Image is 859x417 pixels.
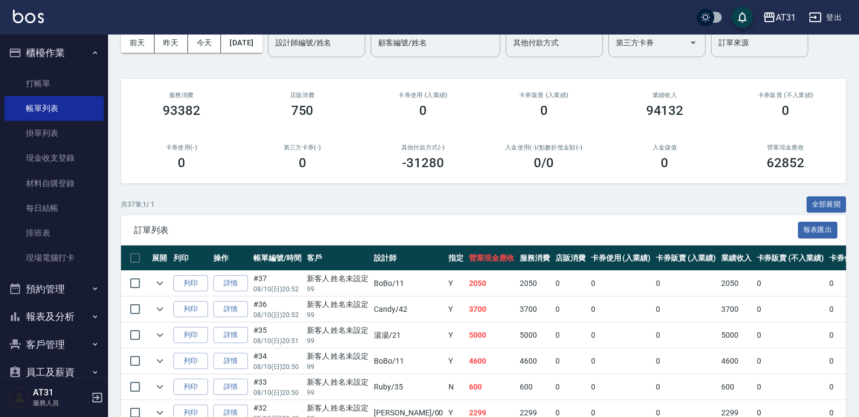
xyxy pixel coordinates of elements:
[798,222,838,238] button: 報表匯出
[33,387,88,398] h5: AT31
[173,327,208,344] button: 列印
[251,271,304,296] td: #37
[402,155,444,170] h3: -31280
[446,271,466,296] td: Y
[307,325,369,336] div: 新客人 姓名未設定
[759,6,800,29] button: AT31
[776,11,796,24] div: AT31
[375,144,471,151] h2: 其他付款方式(-)
[466,271,517,296] td: 2050
[517,348,553,374] td: 4600
[719,348,754,374] td: 4600
[466,297,517,322] td: 3700
[517,374,553,400] td: 600
[213,301,248,318] a: 詳情
[496,144,592,151] h2: 入金使用(-) /點數折抵金額(-)
[719,323,754,348] td: 5000
[807,196,847,213] button: 全部展開
[152,379,168,395] button: expand row
[4,121,104,146] a: 掛單列表
[684,34,702,51] button: Open
[4,196,104,221] a: 每日結帳
[211,245,251,271] th: 操作
[466,374,517,400] td: 600
[553,374,588,400] td: 0
[588,297,654,322] td: 0
[719,271,754,296] td: 2050
[307,284,369,294] p: 99
[13,10,44,23] img: Logo
[255,92,350,99] h2: 店販消費
[719,245,754,271] th: 業績收入
[4,96,104,121] a: 帳單列表
[152,275,168,291] button: expand row
[496,92,592,99] h2: 卡券販賣 (入業績)
[371,271,446,296] td: BoBo /11
[253,336,301,346] p: 08/10 (日) 20:51
[4,245,104,270] a: 現場電腦打卡
[754,374,827,400] td: 0
[307,388,369,398] p: 99
[251,348,304,374] td: #34
[307,273,369,284] div: 新客人 姓名未設定
[446,245,466,271] th: 指定
[304,245,372,271] th: 客戶
[588,271,654,296] td: 0
[4,358,104,386] button: 員工及薪資
[134,92,229,99] h3: 服務消費
[534,155,554,170] h3: 0 /0
[251,245,304,271] th: 帳單編號/時間
[213,275,248,292] a: 詳情
[371,297,446,322] td: Candy /42
[419,103,427,118] h3: 0
[738,92,833,99] h2: 卡券販賣 (不入業績)
[253,362,301,372] p: 08/10 (日) 20:50
[178,155,185,170] h3: 0
[553,323,588,348] td: 0
[188,33,222,53] button: 今天
[466,245,517,271] th: 營業現金應收
[798,224,838,235] a: 報表匯出
[653,245,719,271] th: 卡券販賣 (入業績)
[155,33,188,53] button: 昨天
[4,331,104,359] button: 客戶管理
[299,155,306,170] h3: 0
[588,348,654,374] td: 0
[553,271,588,296] td: 0
[719,374,754,400] td: 600
[291,103,314,118] h3: 750
[719,297,754,322] td: 3700
[618,92,713,99] h2: 業績收入
[371,374,446,400] td: Ruby /35
[466,323,517,348] td: 5000
[134,144,229,151] h2: 卡券使用(-)
[618,144,713,151] h2: 入金儲值
[152,353,168,369] button: expand row
[653,323,719,348] td: 0
[251,374,304,400] td: #33
[517,245,553,271] th: 服務消費
[134,225,798,236] span: 訂單列表
[213,327,248,344] a: 詳情
[738,144,833,151] h2: 營業現金應收
[152,327,168,343] button: expand row
[213,353,248,370] a: 詳情
[121,200,155,209] p: 共 37 筆, 1 / 1
[33,398,88,408] p: 服務人員
[221,33,262,53] button: [DATE]
[173,353,208,370] button: 列印
[173,379,208,395] button: 列印
[754,297,827,322] td: 0
[4,39,104,67] button: 櫃檯作業
[4,303,104,331] button: 報表及分析
[307,310,369,320] p: 99
[371,323,446,348] td: 湯湯 /21
[307,299,369,310] div: 新客人 姓名未設定
[251,323,304,348] td: #35
[255,144,350,151] h2: 第三方卡券(-)
[653,374,719,400] td: 0
[4,171,104,196] a: 材料自購登錄
[754,348,827,374] td: 0
[588,245,654,271] th: 卡券使用 (入業績)
[4,221,104,245] a: 排班表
